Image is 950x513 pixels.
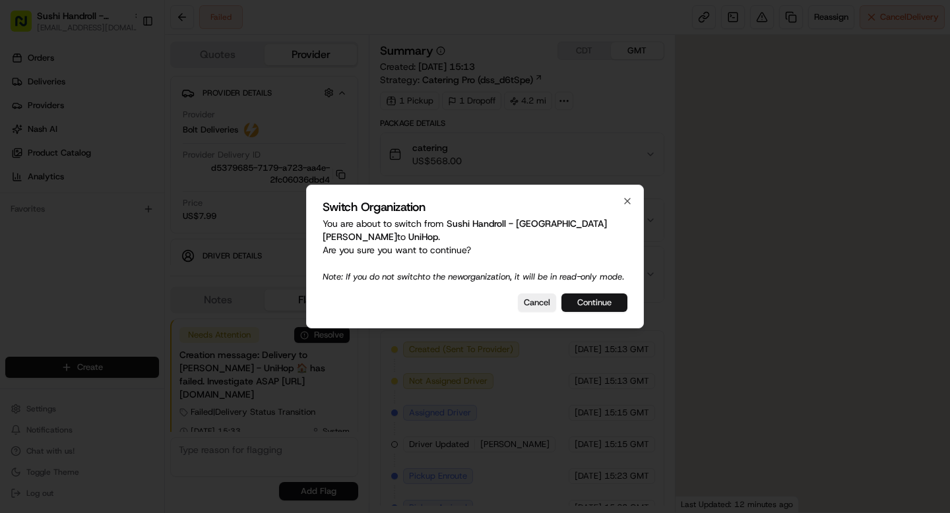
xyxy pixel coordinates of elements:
button: Cancel [518,293,556,312]
span: Note: If you do not switch to the new organization, it will be in read-only mode. [323,271,624,282]
h2: Switch Organization [323,201,627,213]
span: Sushi Handroll - [GEOGRAPHIC_DATA][PERSON_NAME] [323,218,607,243]
p: You are about to switch from to . Are you sure you want to continue? [323,217,627,283]
span: UniHop [408,231,438,243]
button: Continue [561,293,627,312]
